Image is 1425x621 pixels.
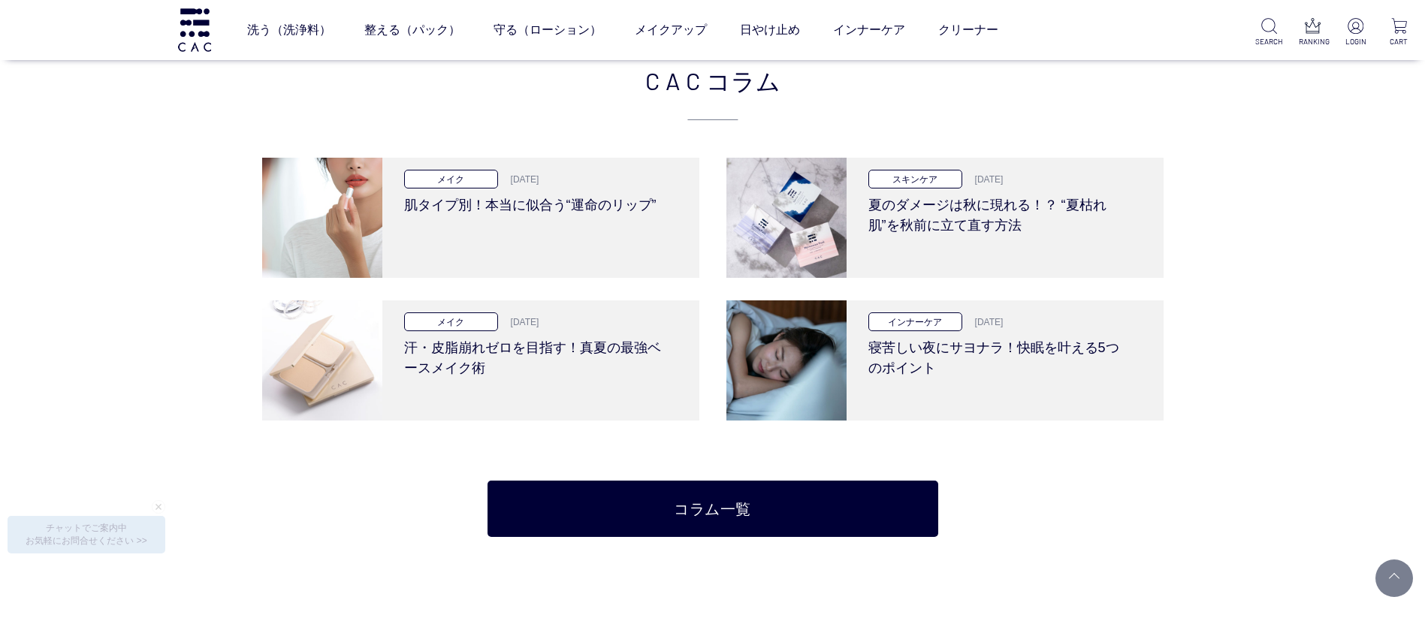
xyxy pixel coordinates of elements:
a: 整える（パック） [364,9,460,51]
h3: 寝苦しい夜にサヨナラ！快眠を叶える5つのポイント [868,331,1131,378]
p: メイク [404,312,498,331]
p: SEARCH [1255,36,1283,47]
a: CART [1385,18,1413,47]
h3: 肌タイプ別！本当に似合う“運命のリップ” [404,188,666,216]
a: コラム一覧 [488,481,938,537]
h3: 汗・皮脂崩れゼロを目指す！真夏の最強ベースメイク術 [404,331,666,378]
a: SEARCH [1255,18,1283,47]
img: 汗・皮脂崩れゼロを目指す！真夏の最強ベースメイク術 [262,300,382,421]
h3: 夏のダメージは秋に現れる！？ “夏枯れ肌”を秋前に立て直す方法 [868,188,1131,236]
img: logo [176,8,213,51]
p: スキンケア [868,170,962,188]
p: インナーケア [868,312,962,331]
a: 肌タイプ別！本当に似合う“運命のリップ” メイク [DATE] 肌タイプ別！本当に似合う“運命のリップ” [262,158,699,278]
a: 守る（ローション） [494,9,602,51]
a: 洗う（洗浄料） [247,9,331,51]
img: 夏のダメージは秋に現れる！？ “夏枯れ肌”を秋前に立て直す方法 [726,158,847,278]
p: [DATE] [966,173,1004,186]
a: 日やけ止め [740,9,800,51]
h2: CAC [262,62,1164,120]
p: LOGIN [1342,36,1369,47]
p: RANKING [1299,36,1327,47]
p: [DATE] [502,173,539,186]
a: メイクアップ [635,9,707,51]
img: 肌タイプ別！本当に似合う“運命のリップ” [262,158,382,278]
a: 汗・皮脂崩れゼロを目指す！真夏の最強ベースメイク術 メイク [DATE] 汗・皮脂崩れゼロを目指す！真夏の最強ベースメイク術 [262,300,699,421]
a: 夏のダメージは秋に現れる！？ “夏枯れ肌”を秋前に立て直す方法 スキンケア [DATE] 夏のダメージは秋に現れる！？ “夏枯れ肌”を秋前に立て直す方法 [726,158,1164,278]
p: [DATE] [502,315,539,329]
a: 寝苦しい夜にサヨナラ！快眠を叶える5つのポイント インナーケア [DATE] 寝苦しい夜にサヨナラ！快眠を叶える5つのポイント [726,300,1164,421]
a: LOGIN [1342,18,1369,47]
a: クリーナー [938,9,998,51]
p: メイク [404,170,498,188]
p: [DATE] [966,315,1004,329]
a: インナーケア [833,9,905,51]
a: RANKING [1299,18,1327,47]
img: 寝苦しい夜にサヨナラ！快眠を叶える5つのポイント [726,300,847,421]
p: CART [1385,36,1413,47]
